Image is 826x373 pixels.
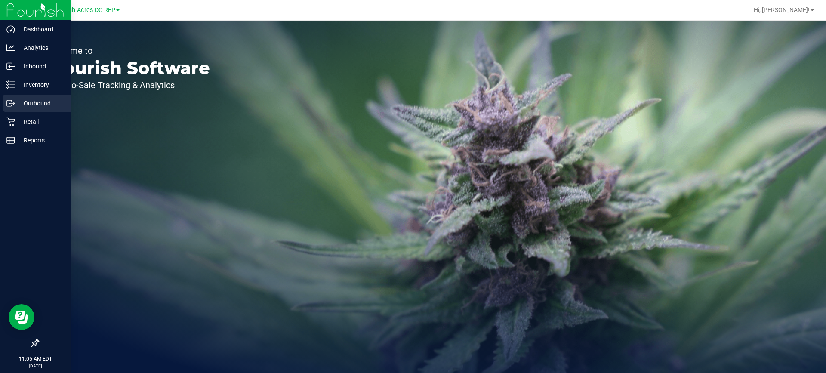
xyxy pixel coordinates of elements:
p: 11:05 AM EDT [4,355,67,363]
inline-svg: Retail [6,117,15,126]
p: Retail [15,117,67,127]
p: Analytics [15,43,67,53]
p: Inbound [15,61,67,71]
inline-svg: Inventory [6,80,15,89]
p: Welcome to [46,46,210,55]
iframe: Resource center [9,304,34,330]
inline-svg: Outbound [6,99,15,108]
p: Seed-to-Sale Tracking & Analytics [46,81,210,89]
p: Reports [15,135,67,145]
p: [DATE] [4,363,67,369]
span: Lehigh Acres DC REP [56,6,115,14]
inline-svg: Reports [6,136,15,145]
inline-svg: Dashboard [6,25,15,34]
p: Inventory [15,80,67,90]
p: Flourish Software [46,59,210,77]
p: Outbound [15,98,67,108]
inline-svg: Analytics [6,43,15,52]
span: Hi, [PERSON_NAME]! [754,6,810,13]
p: Dashboard [15,24,67,34]
inline-svg: Inbound [6,62,15,71]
